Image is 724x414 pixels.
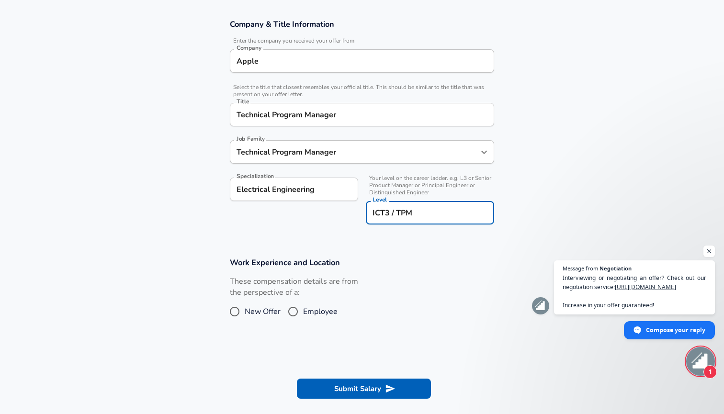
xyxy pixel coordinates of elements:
[237,173,274,179] label: Specialization
[686,347,715,376] div: Open chat
[646,322,705,338] span: Compose your reply
[230,84,494,98] span: Select the title that closest resembles your official title. This should be similar to the title ...
[237,99,249,104] label: Title
[563,273,706,310] span: Interviewing or negotiating an offer? Check out our negotiation service: Increase in your offer g...
[703,365,717,379] span: 1
[230,276,358,298] label: These compensation details are from the perspective of a:
[370,205,490,220] input: L3
[234,145,475,159] input: Software Engineer
[245,306,281,317] span: New Offer
[230,37,494,45] span: Enter the company you received your offer from
[230,257,494,268] h3: Work Experience and Location
[297,379,431,399] button: Submit Salary
[237,45,261,51] label: Company
[234,54,490,68] input: Google
[303,306,338,317] span: Employee
[237,136,265,142] label: Job Family
[563,266,598,271] span: Message from
[366,175,494,196] span: Your level on the career ladder. e.g. L3 or Senior Product Manager or Principal Engineer or Disti...
[477,145,491,159] button: Open
[373,197,387,202] label: Level
[230,19,494,30] h3: Company & Title Information
[600,266,632,271] span: Negotiation
[230,178,358,201] input: Specialization
[234,107,490,122] input: Software Engineer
